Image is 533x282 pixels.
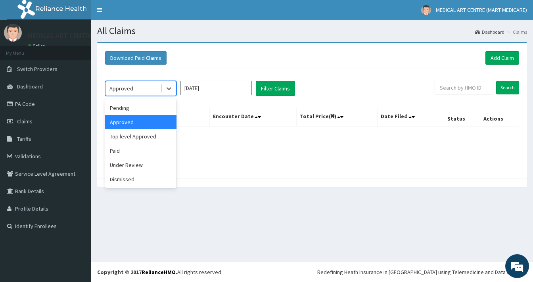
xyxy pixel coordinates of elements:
span: Switch Providers [17,65,58,73]
div: Chat with us now [41,44,133,55]
img: d_794563401_company_1708531726252_794563401 [15,40,32,59]
div: Approved [105,115,176,129]
footer: All rights reserved. [91,262,533,282]
div: Top level Approved [105,129,176,144]
div: Pending [105,101,176,115]
a: Dashboard [475,29,504,35]
a: Online [28,43,47,49]
th: Status [444,108,480,127]
input: Search [496,81,519,94]
div: Approved [109,84,133,92]
strong: Copyright © 2017 . [97,269,177,276]
span: Dashboard [17,83,43,90]
span: Claims [17,118,33,125]
span: Tariffs [17,135,31,142]
a: RelianceHMO [142,269,176,276]
div: Dismissed [105,172,176,186]
th: Encounter Date [209,108,297,127]
span: MEDICAL ART CENTRE (MART MEDICARE) [436,6,527,13]
div: Minimize live chat window [130,4,149,23]
li: Claims [505,29,527,35]
th: Actions [480,108,519,127]
th: Total Price(₦) [297,108,377,127]
p: MEDICAL ART CENTRE (MART MEDICARE) [28,32,149,39]
div: Paid [105,144,176,158]
textarea: Type your message and hit 'Enter' [4,193,151,221]
button: Filter Claims [256,81,295,96]
span: We're online! [46,88,109,168]
img: User Image [4,24,22,42]
input: Select Month and Year [180,81,252,95]
a: Add Claim [485,51,519,65]
th: Date Filed [377,108,444,127]
div: Under Review [105,158,176,172]
input: Search by HMO ID [435,81,493,94]
img: User Image [421,5,431,15]
h1: All Claims [97,26,527,36]
div: Redefining Heath Insurance in [GEOGRAPHIC_DATA] using Telemedicine and Data Science! [317,268,527,276]
button: Download Paid Claims [105,51,167,65]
